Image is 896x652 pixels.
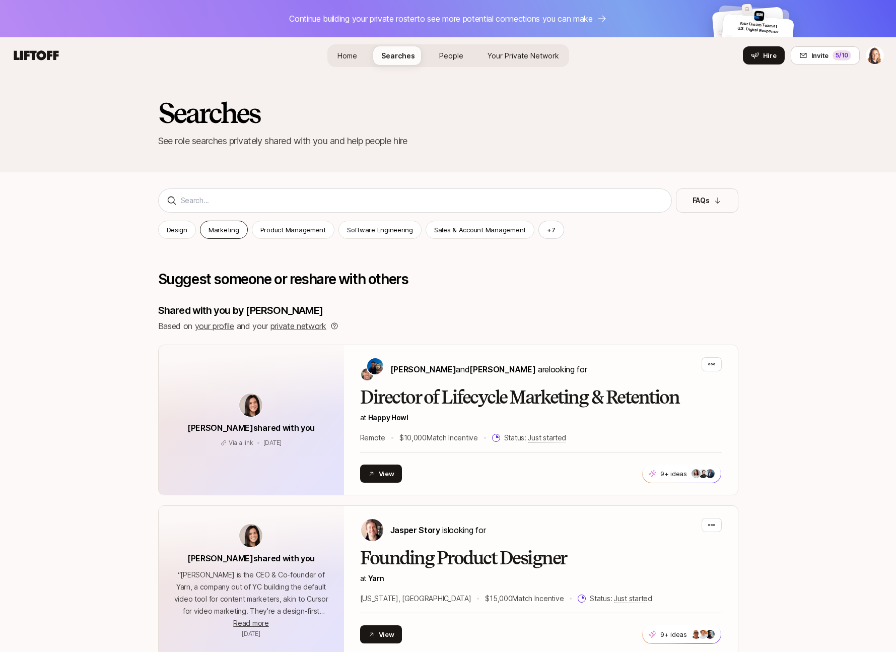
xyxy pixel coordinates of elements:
[742,4,752,14] img: empty-company-logo.svg
[439,51,463,60] span: People
[736,36,790,47] p: Someone incredible
[399,432,478,444] p: $10,000 Match Incentive
[360,465,402,483] button: View
[233,619,268,627] span: Read more
[716,28,725,37] img: default-avatar.svg
[360,432,385,444] p: Remote
[158,98,260,128] h2: Searches
[390,525,440,535] span: Jasper Story
[743,46,785,64] button: Hire
[390,364,456,374] span: [PERSON_NAME]
[479,46,567,65] a: Your Private Network
[289,12,592,25] p: Continue building your private roster
[187,423,315,433] span: [PERSON_NAME] shared with you
[706,469,715,478] img: d4a00215_5f96_486f_9846_edc73dbf65d7.jpg
[763,50,777,60] span: Hire
[390,363,587,376] p: are looking for
[329,46,365,65] a: Home
[676,188,738,213] button: FAQs
[171,569,332,617] p: “ [PERSON_NAME] is the CEO & Co-founder of Yarn, a company out of YC building the default video t...
[692,630,701,639] img: f332f518_2d4d_4d17_9148_32aee9cf57aa.jpg
[373,46,423,65] a: Searches
[263,439,282,446] span: August 13, 2025 10:21am
[195,321,234,331] a: your profile
[692,469,701,478] img: 499b6fcb_c927_4bc0_86b4_a2f9748fc38b.jpg
[209,225,239,235] p: Marketing
[368,413,408,422] a: Happy Howl
[485,593,564,605] p: $15,000 Match Incentive
[167,225,187,235] p: Design
[866,46,884,64] button: Sheila Thompson
[737,21,779,34] span: Your Dream Team at U.S. Digital Response
[368,574,384,582] a: Yarn
[866,47,883,64] img: Sheila Thompson
[158,134,738,148] p: See role searches privately shared with you and help people hire
[706,630,715,639] img: 5eb88b76_a864_43eb_9401_bc7d1fb5a428.jpg
[791,46,860,64] button: Invite5/10
[614,594,652,603] span: Just started
[528,433,566,442] span: Just started
[699,630,708,639] img: 4e330520_df0a_49d5_87ee_9a23f1b5f05f.jpg
[724,34,733,43] img: default-avatar.svg
[660,629,687,639] p: 9+ ideas
[360,572,722,584] p: at
[239,394,262,417] img: avatar-url
[260,225,326,235] p: Product Management
[361,519,383,541] img: Jasper Story
[360,625,402,643] button: View
[233,617,268,629] button: Read more
[361,368,373,380] img: Josh Pierce
[754,11,765,21] img: 82cbee3c_082a_4215_b31e_935981d7be97.jpg
[158,271,738,287] p: Suggest someone or reshare with others
[158,303,738,317] p: Shared with you by [PERSON_NAME]
[538,221,564,239] button: +7
[811,50,829,60] span: Invite
[693,194,710,207] p: FAQs
[347,225,413,235] p: Software Engineering
[390,524,486,537] p: is looking for
[239,524,262,547] img: avatar-url
[431,46,471,65] a: People
[181,194,663,207] input: Search...
[337,51,357,60] span: Home
[270,321,326,331] a: private network
[469,364,535,374] span: [PERSON_NAME]
[417,14,592,24] span: to see more potential connections you can make
[242,630,260,637] span: October 2, 2025 7:07am
[360,593,471,605] p: [US_STATE], [GEOGRAPHIC_DATA]
[229,438,253,447] p: Via a link
[660,469,687,479] p: 9+ ideas
[488,51,559,60] span: Your Private Network
[642,625,721,644] button: 9+ ideas
[187,553,315,563] span: [PERSON_NAME] shared with you
[381,51,415,60] span: Searches
[360,412,722,424] p: at
[158,319,326,333] p: Based on and your
[360,548,722,568] h2: Founding Product Designer
[434,225,526,235] p: Sales & Account Management
[590,593,652,605] p: Status:
[367,358,383,374] img: Colin Buckley
[699,469,708,478] img: 6e825dc3_595a_4272_8274_eedaf57fb29c.jpg
[456,364,535,374] span: and
[504,432,566,444] p: Status:
[642,464,721,483] button: 9+ ideas
[833,50,851,60] div: 5 /10
[360,387,722,408] h2: Director of Lifecycle Marketing & Retention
